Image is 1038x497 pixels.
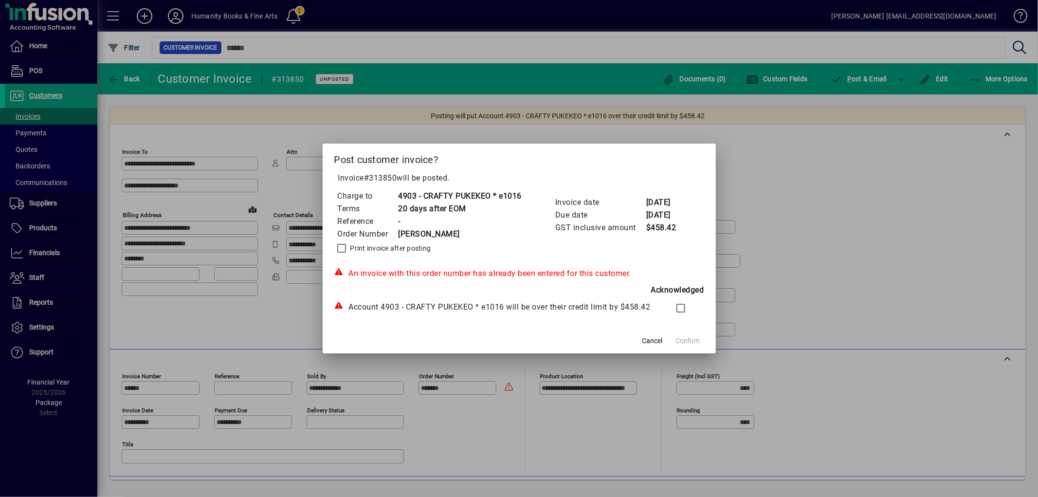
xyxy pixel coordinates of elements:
[337,202,398,215] td: Terms
[637,332,668,350] button: Cancel
[555,209,646,221] td: Due date
[348,243,431,253] label: Print invoice after posting
[398,202,522,215] td: 20 days after EOM
[555,196,646,209] td: Invoice date
[323,144,716,172] h2: Post customer invoice?
[642,336,663,346] span: Cancel
[334,172,704,184] p: Invoice will be posted .
[334,268,704,279] div: An invoice with this order number has already been entered for this customer.
[337,190,398,202] td: Charge to
[646,209,685,221] td: [DATE]
[334,301,657,313] div: Account 4903 - CRAFTY PUKEKEO * e1016 will be over their credit limit by $458.42
[364,173,397,183] span: #313850
[334,284,704,296] div: Acknowledged
[398,228,522,240] td: [PERSON_NAME]
[398,190,522,202] td: 4903 - CRAFTY PUKEKEO * e1016
[555,221,646,234] td: GST inclusive amount
[337,215,398,228] td: Reference
[398,215,522,228] td: -
[337,228,398,240] td: Order Number
[646,196,685,209] td: [DATE]
[646,221,685,234] td: $458.42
